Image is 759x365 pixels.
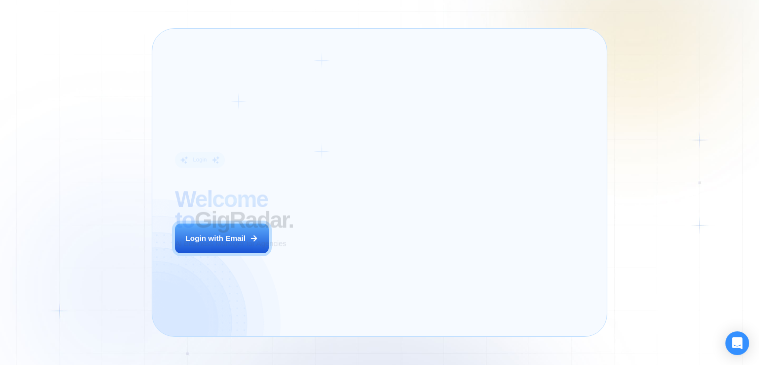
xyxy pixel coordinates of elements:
[175,189,347,230] h2: ‍ GigRadar.
[175,186,268,233] span: Welcome to
[175,238,286,249] p: AI Business Manager for Agencies
[193,156,207,164] div: Login
[185,233,246,243] div: Login with Email
[725,331,749,355] div: Open Intercom Messenger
